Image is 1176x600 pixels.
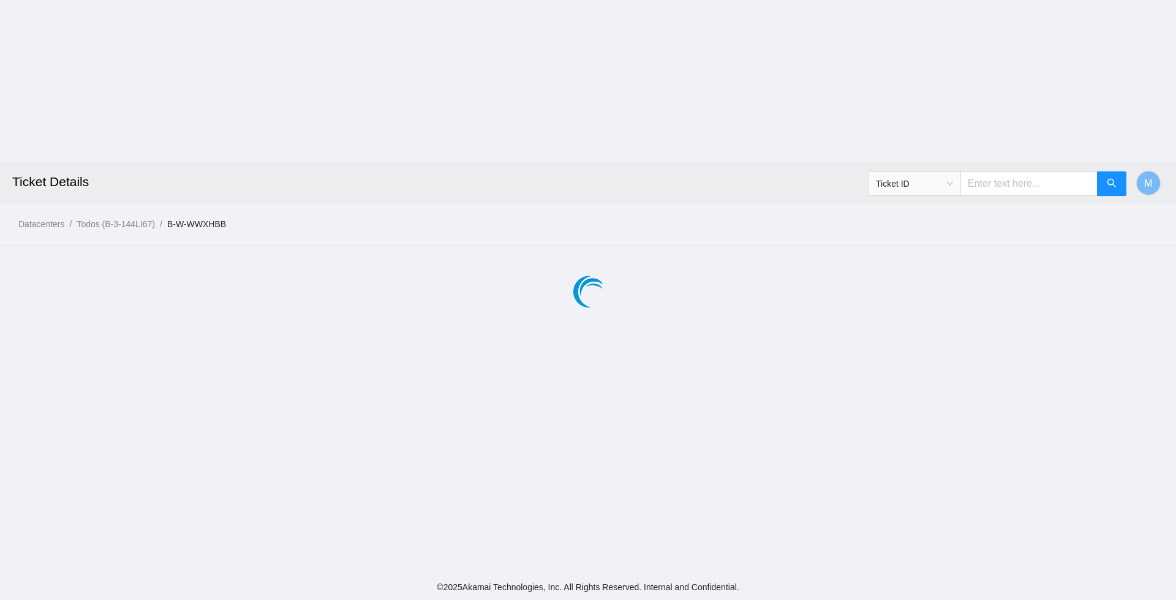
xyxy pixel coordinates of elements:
[1144,176,1152,191] span: M
[77,219,155,229] a: Todos (B-3-144LI67)
[167,219,226,229] a: B-W-WWXHBB
[1107,178,1117,190] span: search
[960,171,1098,196] input: Enter text here...
[12,162,818,201] h2: Ticket Details
[18,219,64,229] a: Datacenters
[876,174,953,193] span: Ticket ID
[1136,171,1161,195] button: M
[69,219,72,229] span: /
[1097,171,1126,196] button: search
[160,219,162,229] span: /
